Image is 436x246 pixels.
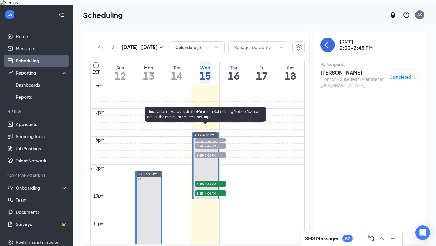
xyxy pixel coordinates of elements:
span: Completed [389,74,411,80]
h1: 18 [285,71,296,81]
div: 10pm [92,192,106,199]
a: Messages [16,42,68,55]
div: Onboarding [16,185,62,191]
a: Home [16,30,68,42]
a: October 14, 2025 [170,61,184,85]
svg: ChevronDown [279,45,284,50]
div: Team Management [7,173,66,178]
a: October 12, 2025 [113,61,127,85]
div: 7pm [94,109,106,115]
div: Thu [228,65,239,71]
h1: Scheduling [83,10,123,20]
span: 3:15-5:15 PM [138,172,157,176]
h1: 17 [256,71,268,81]
svg: ArrowLeft [324,41,331,48]
div: Fri [256,65,268,71]
div: 11pm [92,220,106,227]
span: 2:45-3:00 PM [195,152,226,158]
a: October 16, 2025 [227,61,241,85]
div: Participants [320,61,420,67]
button: Calendars (1)ChevronDown [170,41,225,53]
a: Team [16,194,68,206]
h3: 2:30-2:45 PM [340,45,373,51]
div: [DATE] [340,38,373,45]
svg: UserCheck [7,185,13,191]
svg: ChevronDown [213,44,220,50]
svg: ComposeMessage [367,235,375,242]
span: down [413,76,417,80]
h1: 13 [143,71,154,81]
a: Applicants [16,118,68,130]
h3: [DATE] - [DATE] [121,44,158,51]
svg: Settings [295,44,302,51]
input: Manage availability [233,44,276,51]
div: This availability is outside the Minimum Scheduling Notice. You can adjust the minimum notice in ... [145,107,266,122]
span: 2:30-2:45 PM [195,143,226,149]
svg: QuestionInfo [403,11,410,18]
div: Reporting [16,70,68,76]
h1: 12 [114,71,126,81]
div: Open Intercom Messenger [415,225,430,240]
button: ChevronRight [109,43,118,52]
svg: Minimize [389,235,396,242]
svg: ChevronLeft [96,44,102,51]
button: ComposeMessage [366,234,376,243]
a: Documents [16,206,68,218]
a: Job Postings [16,142,68,155]
span: 2:15-4:00 PM [195,133,214,137]
h1: 16 [228,71,239,81]
svg: SmallChevronDown [158,44,165,51]
a: October 13, 2025 [142,61,156,85]
a: Dashboards [16,79,68,91]
svg: Collapse [58,12,64,18]
h1: 15 [200,71,211,81]
a: Sourcing Tools [16,130,68,142]
a: October 15, 2025 [198,61,212,85]
a: Reports [16,91,68,103]
div: 52 [345,236,350,241]
a: October 17, 2025 [255,61,269,85]
div: Switch to admin view [16,239,58,245]
svg: Notifications [389,11,397,18]
svg: Analysis [7,70,13,76]
div: Front of House Team Member at [GEOGRAPHIC_DATA] [320,76,384,88]
div: 8pm [94,137,106,143]
div: Sat [285,65,296,71]
div: Mon [143,65,154,71]
button: ChevronLeft [95,43,104,52]
button: ChevronUp [377,234,387,243]
div: Tue [171,65,183,71]
svg: ChevronRight [110,44,116,51]
h1: 14 [171,71,183,81]
svg: Sync [138,178,141,181]
div: Wed [200,65,211,71]
div: AK [417,12,422,17]
div: Hiring [7,109,66,114]
span: 3:30-3:45 PM [195,181,226,187]
h3: [PERSON_NAME] [320,69,384,76]
span: 3:45-4:00 PM [195,190,226,196]
h3: SMS Messages [305,235,339,242]
button: Minimize [388,234,398,243]
span: 2:15-2:30 PM [195,138,226,145]
a: October 18, 2025 [283,61,297,85]
svg: WorkstreamLogo [7,12,13,18]
a: Talent Network [16,155,68,167]
svg: ChevronUp [378,235,385,242]
div: Sun [114,65,126,71]
button: back-button [320,38,335,52]
button: Settings [292,41,305,53]
a: SurveysCrown [16,218,68,230]
span: EST [92,69,100,75]
div: 9pm [94,165,106,171]
svg: Clock [92,62,100,69]
svg: Settings [7,239,13,245]
a: Scheduling [16,55,68,67]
